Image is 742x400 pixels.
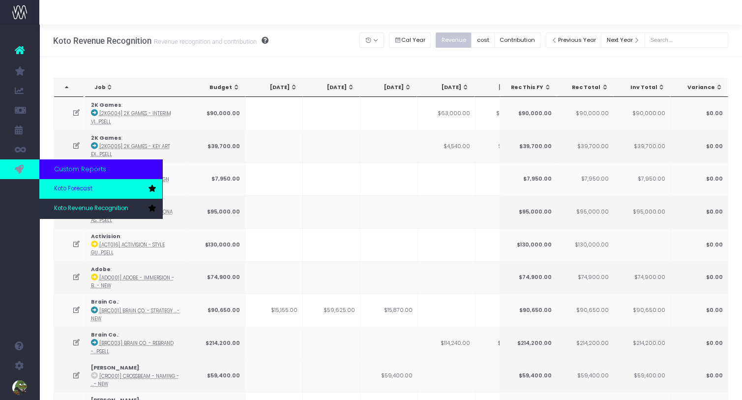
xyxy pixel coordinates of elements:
[360,294,418,327] td: $15,870.00
[91,233,120,240] strong: Activision
[39,179,162,199] a: Koto Forecast
[556,163,614,196] td: $7,950.00
[556,228,614,261] td: $130,000.00
[499,294,557,327] td: $90,650.00
[499,97,557,130] td: $90,000.00
[671,78,728,97] th: Variance: activate to sort column ascending
[613,78,670,97] th: Inv Total: activate to sort column ascending
[91,242,165,256] abbr: [ACT016] Activision - Style Guide and Icon Explore - Brand - Upsell
[670,360,728,393] td: $0.00
[565,84,608,92] div: Rec Total
[91,364,139,371] strong: [PERSON_NAME]
[556,130,614,163] td: $39,700.00
[54,164,106,174] span: Custom Reports
[39,199,162,218] a: Koto Revenue Recognition
[312,84,355,92] div: [DATE]
[54,185,92,193] span: Koto Forecast
[53,36,268,46] h3: Koto Revenue Recognition
[436,30,545,50] div: Small button group
[670,327,728,360] td: $0.00
[475,78,532,97] th: Aug 25: activate to sort column ascending
[188,195,245,228] td: $95,000.00
[86,78,190,97] th: Job: activate to sort column ascending
[91,101,121,109] strong: 2K Games
[91,340,174,354] abbr: [BRC003] Brain Co. - Rebrand - Brand - Upsell
[613,130,670,163] td: $39,700.00
[471,32,495,48] button: cost
[426,84,469,92] div: [DATE]
[494,32,541,48] button: Contribution
[91,373,179,387] abbr: [CRO001] Crossbeam - Naming - Brand - New
[499,327,557,360] td: $214,200.00
[389,32,431,48] button: Cal Year
[188,163,245,196] td: $7,950.00
[622,84,665,92] div: Inv Total
[670,261,728,294] td: $0.00
[670,195,728,228] td: $0.00
[418,130,475,163] td: $4,540.00
[91,331,118,338] strong: Brain Co.
[499,163,557,196] td: $7,950.00
[188,228,245,261] td: $130,000.00
[613,163,670,196] td: $7,950.00
[475,97,533,130] td: $27,000.00
[188,261,245,294] td: $74,900.00
[613,97,670,130] td: $90,000.00
[417,78,474,97] th: Jul 25: activate to sort column ascending
[436,32,472,48] button: Revenue
[556,195,614,228] td: $95,000.00
[670,97,728,130] td: $0.00
[86,97,188,130] td: :
[188,78,245,97] th: Budget: activate to sort column ascending
[546,32,602,48] button: Previous Year
[670,228,728,261] td: $0.00
[245,294,303,327] td: $15,155.00
[91,143,170,157] abbr: [2KG005] 2K Games - Key Art Explore - Brand - Upsell
[475,327,533,360] td: $74,460.00
[613,360,670,393] td: $59,400.00
[556,97,614,130] td: $90,000.00
[556,294,614,327] td: $90,650.00
[91,266,111,273] strong: Adobe
[499,130,557,163] td: $39,700.00
[418,327,475,360] td: $114,240.00
[475,130,533,163] td: $35,160.00
[86,130,188,163] td: :
[188,130,245,163] td: $39,700.00
[360,360,418,393] td: $59,400.00
[475,163,533,196] td: $7,950.00
[499,195,557,228] td: $95,000.00
[670,163,728,196] td: $0.00
[500,78,557,97] th: Rec This FY: activate to sort column ascending
[188,327,245,360] td: $214,200.00
[483,84,526,92] div: [DATE]
[613,327,670,360] td: $214,200.00
[369,84,412,92] div: [DATE]
[86,261,188,294] td: :
[151,36,257,46] small: Revenue recognition and contribution
[86,327,188,360] td: :
[91,275,174,289] abbr: [ADO001] Adobe - Immersion - Brand - New
[499,261,557,294] td: $74,900.00
[613,195,670,228] td: $95,000.00
[360,78,417,97] th: Jun 25: activate to sort column ascending
[556,261,614,294] td: $74,900.00
[245,78,302,97] th: Apr 25: activate to sort column ascending
[601,32,645,48] button: Next Year
[188,360,245,393] td: $59,400.00
[94,84,184,92] div: Job
[418,97,475,130] td: $63,000.00
[197,84,240,92] div: Budget
[91,110,171,124] abbr: [2KG004] 2K Games - Interim Visual - Brand - Upsell
[556,327,614,360] td: $214,200.00
[86,360,188,393] td: :
[303,78,360,97] th: May 25: activate to sort column ascending
[12,380,27,395] img: images/default_profile_image.png
[499,360,557,393] td: $59,400.00
[389,30,436,50] div: Small button group
[54,204,128,213] span: Koto Revenue Recognition
[188,97,245,130] td: $90,000.00
[557,78,614,97] th: Rec Total: activate to sort column ascending
[91,134,121,142] strong: 2K Games
[645,32,728,48] input: Search...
